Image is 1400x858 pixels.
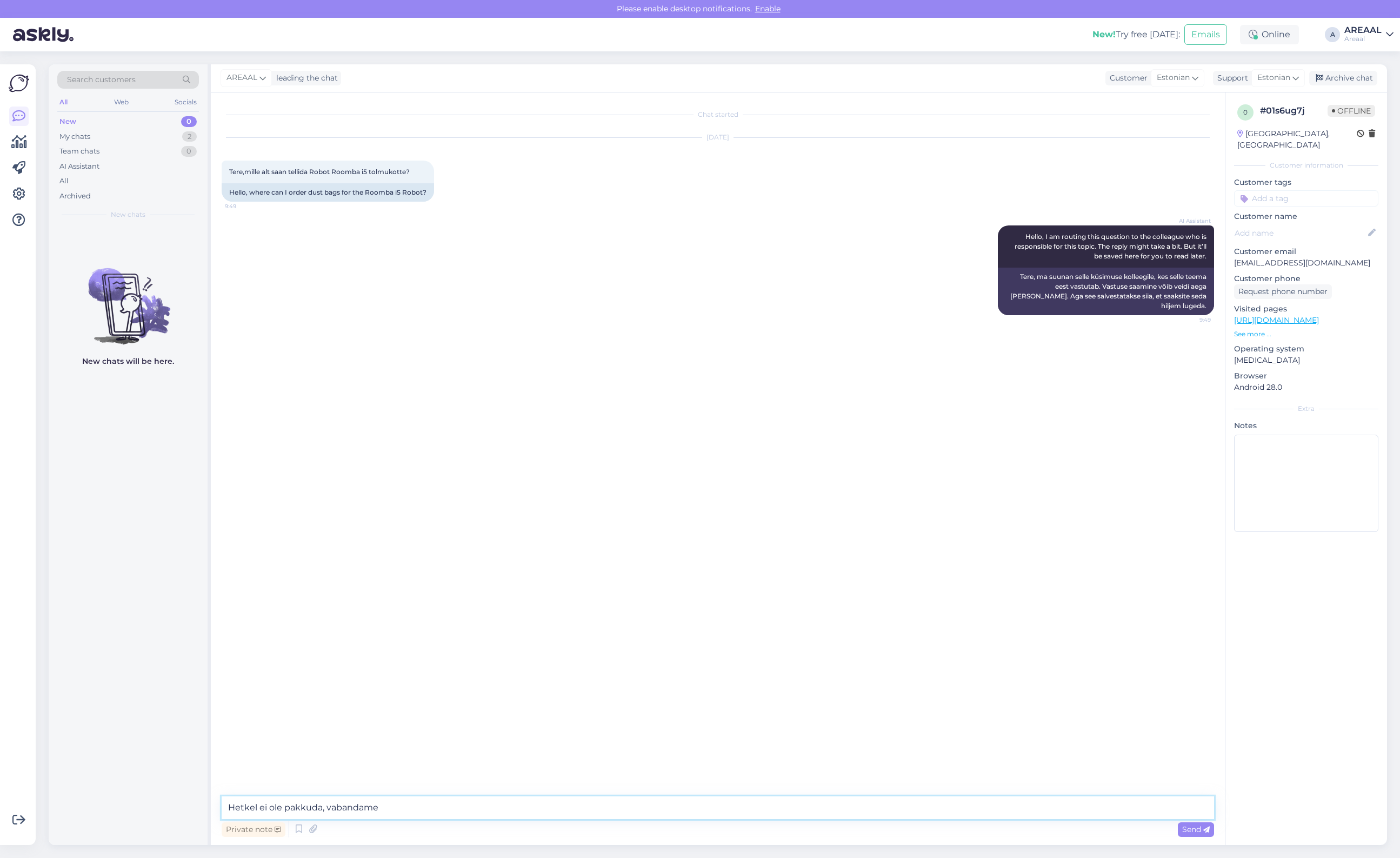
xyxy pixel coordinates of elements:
div: 0 [181,116,197,127]
div: A [1325,27,1340,42]
span: Search customers [67,74,136,85]
p: Browser [1234,370,1378,382]
span: AI Assistant [1170,217,1211,225]
b: New! [1092,29,1116,39]
p: Customer email [1234,246,1378,257]
p: [MEDICAL_DATA] [1234,355,1378,366]
div: Customer information [1234,161,1378,170]
p: Customer phone [1234,273,1378,284]
div: Private note [222,822,285,837]
div: Tere, ma suunan selle küsimuse kolleegile, kes selle teema eest vastutab. Vastuse saamine võib ve... [998,268,1214,315]
p: [EMAIL_ADDRESS][DOMAIN_NAME] [1234,257,1378,269]
span: Hello, I am routing this question to the colleague who is responsible for this topic. The reply m... [1015,232,1208,260]
input: Add a tag [1234,190,1378,207]
div: [GEOGRAPHIC_DATA], [GEOGRAPHIC_DATA] [1237,128,1357,151]
div: Chat started [222,110,1214,119]
a: [URL][DOMAIN_NAME] [1234,315,1319,325]
div: Extra [1234,404,1378,414]
span: Estonian [1157,72,1190,84]
span: Offline [1328,105,1375,117]
img: Askly Logo [9,73,29,94]
textarea: Hetkel ei ole pakkuda, vabandam [222,796,1214,819]
div: Web [112,95,131,109]
p: Notes [1234,420,1378,431]
div: leading the chat [272,72,338,84]
div: 2 [182,131,197,142]
div: Try free [DATE]: [1092,28,1180,41]
div: # 01s6ug7j [1260,104,1328,117]
p: New chats will be here. [82,356,174,367]
span: 0 [1243,108,1248,116]
div: Support [1213,72,1248,84]
div: 0 [181,146,197,157]
a: AREAALAreaal [1344,26,1394,43]
span: Enable [752,4,784,14]
span: New chats [111,210,145,220]
span: Estonian [1257,72,1290,84]
span: 9:49 [1170,316,1211,324]
div: Areaal [1344,35,1382,43]
div: All [59,176,69,187]
div: Archived [59,191,91,202]
img: No chats [49,249,208,346]
div: Team chats [59,146,99,157]
div: Customer [1105,72,1148,84]
p: Customer name [1234,211,1378,222]
div: Request phone number [1234,284,1332,299]
div: Online [1240,25,1299,44]
div: Archive chat [1309,71,1377,85]
div: AREAAL [1344,26,1382,35]
span: Send [1182,824,1210,834]
div: AI Assistant [59,161,99,172]
p: Visited pages [1234,303,1378,315]
div: Hello, where can I order dust bags for the Roomba i5 Robot? [222,183,434,202]
div: New [59,116,76,127]
input: Add name [1235,227,1366,239]
div: Socials [172,95,199,109]
div: All [57,95,70,109]
p: Operating system [1234,343,1378,355]
span: 9:49 [225,202,265,210]
span: Tere,mille alt saan tellida Robot Roomba i5 tolmukotte? [229,168,410,176]
button: Emails [1184,24,1227,45]
div: My chats [59,131,90,142]
p: Customer tags [1234,177,1378,188]
div: [DATE] [222,132,1214,142]
p: Android 28.0 [1234,382,1378,393]
span: AREAAL [226,72,257,84]
p: See more ... [1234,329,1378,339]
